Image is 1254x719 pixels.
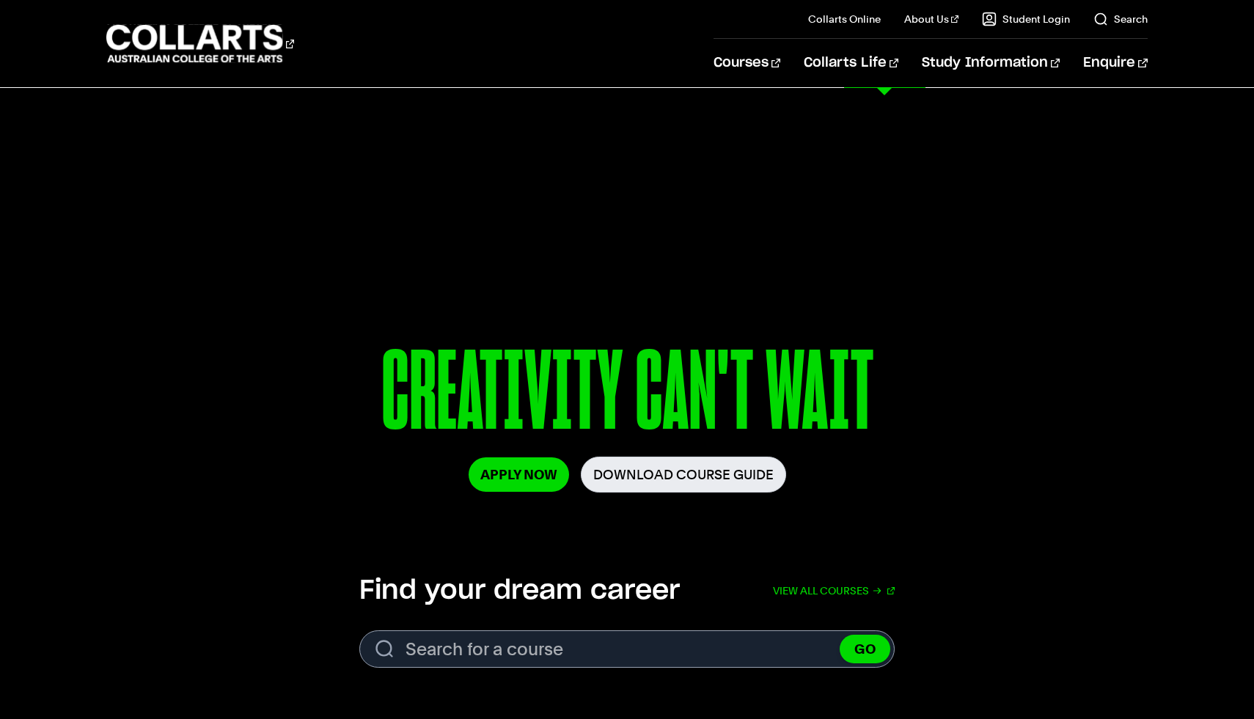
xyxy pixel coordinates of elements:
a: Apply Now [469,457,569,492]
div: Go to homepage [106,23,294,64]
a: Collarts Online [808,12,881,26]
a: Collarts Life [804,39,898,87]
a: Student Login [982,12,1070,26]
p: CREATIVITY CAN'T WAIT [205,336,1048,457]
form: Search [359,630,895,668]
a: Search [1093,12,1148,26]
a: Study Information [922,39,1060,87]
a: About Us [904,12,958,26]
button: GO [840,635,890,663]
a: View all courses [773,575,895,607]
a: Courses [714,39,780,87]
a: Enquire [1083,39,1147,87]
a: Download Course Guide [581,457,786,493]
h2: Find your dream career [359,575,680,607]
input: Search for a course [359,630,895,668]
